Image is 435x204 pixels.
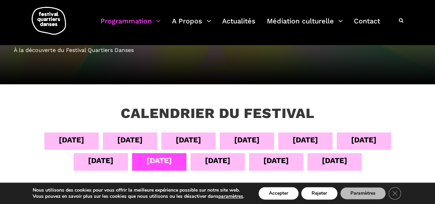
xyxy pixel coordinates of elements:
[259,187,298,200] button: Accepter
[59,134,84,146] div: [DATE]
[340,187,386,200] button: Paramètres
[88,154,113,167] div: [DATE]
[222,15,255,35] a: Actualités
[263,154,289,167] div: [DATE]
[293,134,318,146] div: [DATE]
[33,193,244,200] p: Vous pouvez en savoir plus sur les cookies que nous utilisons ou les désactiver dans .
[33,187,244,193] p: Nous utilisons des cookies pour vous offrir la meilleure expérience possible sur notre site web.
[351,134,377,146] div: [DATE]
[14,46,421,55] div: À la découverte du Festival Quartiers Danses
[322,154,347,167] div: [DATE]
[218,193,243,200] button: paramètres
[32,7,66,35] img: logo-fqd-med
[301,187,337,200] button: Rejeter
[146,154,172,167] div: [DATE]
[100,15,161,35] a: Programmation
[234,134,260,146] div: [DATE]
[267,15,343,35] a: Médiation culturelle
[117,134,143,146] div: [DATE]
[172,15,211,35] a: A Propos
[205,154,230,167] div: [DATE]
[176,134,201,146] div: [DATE]
[354,15,380,35] a: Contact
[121,105,315,122] h3: Calendrier du festival
[389,187,401,200] button: Close GDPR Cookie Banner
